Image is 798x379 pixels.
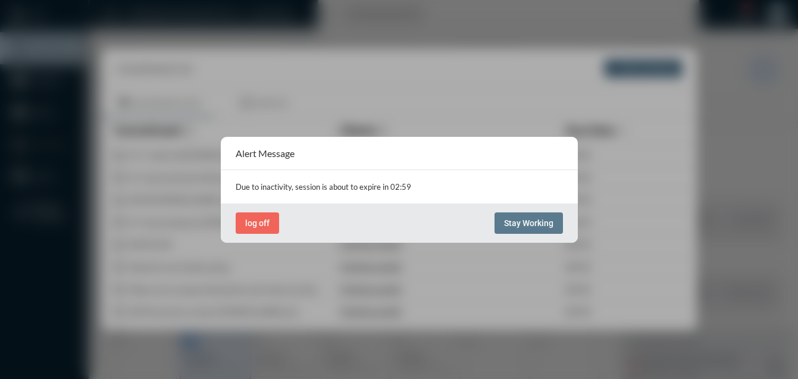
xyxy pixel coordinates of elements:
button: Stay Working [495,212,563,234]
span: log off [245,218,270,228]
h2: Alert Message [236,148,295,159]
button: log off [236,212,279,234]
span: Stay Working [504,218,553,228]
p: Due to inactivity, session is about to expire in 02:59 [236,182,563,192]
